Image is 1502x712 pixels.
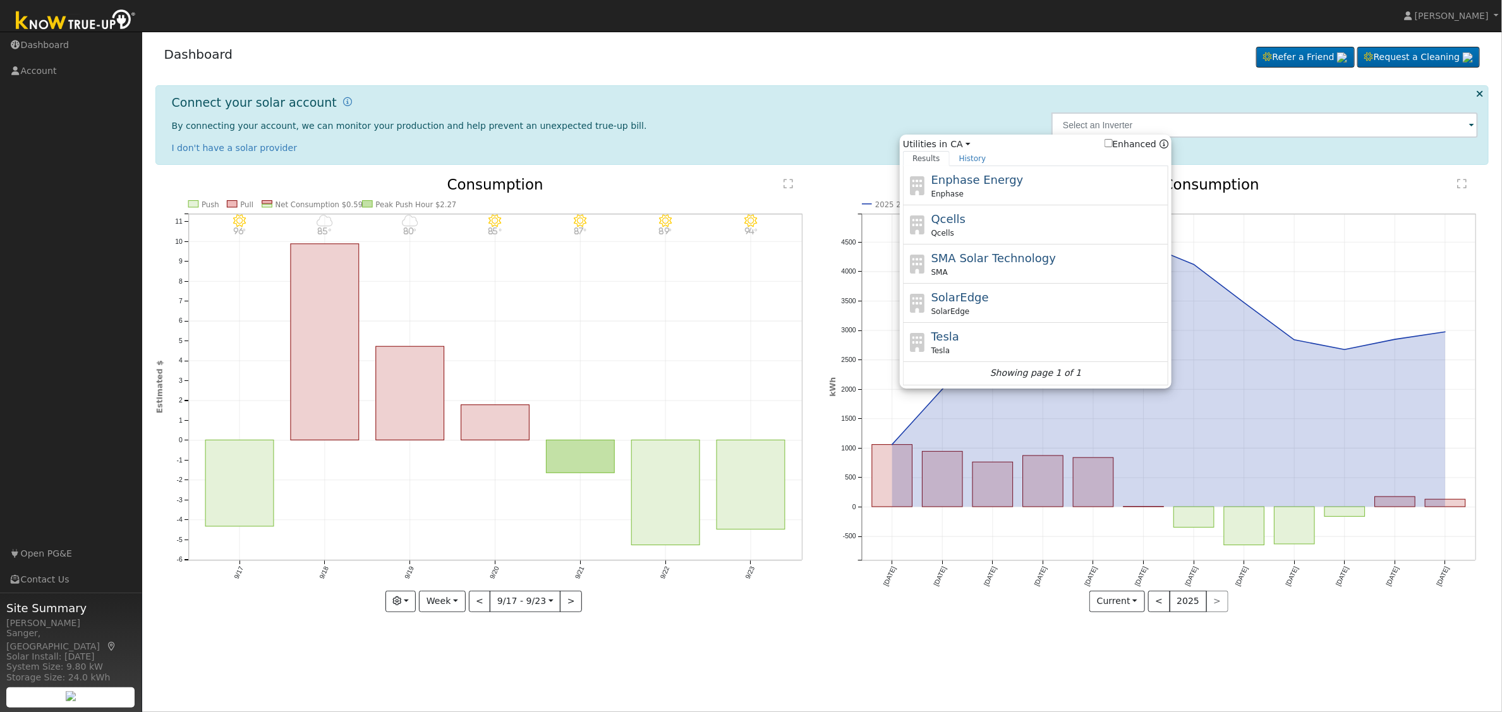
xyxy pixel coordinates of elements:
text: -1 [176,457,182,464]
rect: onclick="" [1224,507,1264,546]
text:  [1458,178,1467,189]
rect: onclick="" [1325,507,1366,517]
rect: onclick="" [717,440,785,529]
text: Push [202,200,219,209]
text: 9/20 [488,566,500,581]
text: [DATE] [1033,566,1048,588]
rect: onclick="" [461,405,530,440]
text: 500 [845,474,856,481]
p: 96° [227,227,251,235]
text: [DATE] [1184,566,1199,588]
a: Refer a Friend [1256,47,1355,68]
text: Peak Push Hour $2.27 [375,200,456,209]
span: Tesla [931,345,950,356]
span: Utilities in [903,138,1168,151]
text: [DATE] [1385,566,1400,588]
circle: onclick="" [889,442,894,447]
text: 2000 [841,386,856,393]
text: 4 [179,358,183,365]
i: 9/20 - MostlyClear [488,215,501,228]
rect: onclick="" [922,452,962,507]
div: System Size: 9.80 kW [6,660,135,673]
span: SolarEdge [931,306,970,317]
a: I don't have a solar provider [172,143,298,153]
text: 9/19 [403,566,415,581]
input: Enhanced [1105,139,1113,147]
rect: onclick="" [872,445,912,507]
button: 2025 [1170,591,1207,612]
span: [PERSON_NAME] [1415,11,1489,21]
i: 9/18 - Cloudy [317,215,333,228]
text: 9/21 [574,566,586,581]
p: 94° [739,227,763,235]
text: 10 [175,238,183,245]
a: Map [106,641,118,651]
span: Enphase [931,188,964,200]
span: SMA [931,267,948,278]
p: 85° [313,227,336,235]
text: [DATE] [1335,566,1350,588]
rect: onclick="" [972,462,1013,507]
span: Qcells [931,212,966,226]
button: Current [1089,591,1145,612]
text: [DATE] [1436,566,1451,588]
circle: onclick="" [1443,330,1448,335]
text: 0 [852,504,856,511]
text: 4500 [841,239,856,246]
text: -4 [176,517,182,524]
span: Qcells [931,227,954,239]
text: 3500 [841,298,856,305]
text: 2025 2,970 kWh [875,200,936,209]
p: 85° [483,227,507,235]
text: [DATE] [1285,566,1300,588]
circle: onclick="" [1393,337,1398,342]
text: Estimated $ [154,361,164,414]
text: -500 [842,533,856,540]
img: retrieve [66,691,76,701]
circle: onclick="" [1191,262,1196,267]
span: Show enhanced providers [1105,138,1169,151]
span: SMA Solar Technology [931,251,1056,265]
rect: onclick="" [1375,497,1415,507]
i: 9/17 - Clear [233,215,246,228]
a: Results [903,151,950,166]
span: By connecting your account, we can monitor your production and help prevent an unexpected true-up... [172,121,647,131]
div: [PERSON_NAME] [6,617,135,630]
text: Consumption [447,176,543,193]
text: 7 [179,298,183,305]
i: 9/21 - MostlyClear [574,215,586,228]
text: 2 [179,397,183,404]
p: 89° [654,227,677,235]
button: > [560,591,582,612]
div: Solar Install: [DATE] [6,650,135,663]
text: 9/17 [233,566,245,581]
text: [DATE] [1134,566,1149,588]
div: Sanger, [GEOGRAPHIC_DATA] [6,627,135,653]
rect: onclick="" [632,440,700,545]
text: -6 [176,557,182,564]
text: 11 [175,219,183,226]
text: Net Consumption $0.59 [275,200,363,209]
circle: onclick="" [1342,347,1347,353]
rect: onclick="" [547,440,615,473]
text: Annual Net Consumption [1078,176,1259,193]
text: 6 [179,318,183,325]
a: Enhanced Providers [1160,139,1168,149]
text: [DATE] [983,566,998,588]
text: 9/22 [659,566,671,581]
text: 0 [179,437,183,444]
rect: onclick="" [1023,456,1063,507]
text: 9/18 [318,566,330,581]
circle: onclick="" [1292,337,1297,342]
button: Week [419,591,465,612]
text: 3 [179,378,183,385]
i: 9/23 - Clear [744,215,757,228]
p: 80° [398,227,421,235]
span: Tesla [931,330,959,343]
text: -2 [176,477,182,484]
text: -5 [176,536,182,543]
text: -3 [176,497,182,504]
text: Pull [240,200,253,209]
text: [DATE] [1235,566,1250,588]
span: Enphase Energy [931,173,1024,186]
